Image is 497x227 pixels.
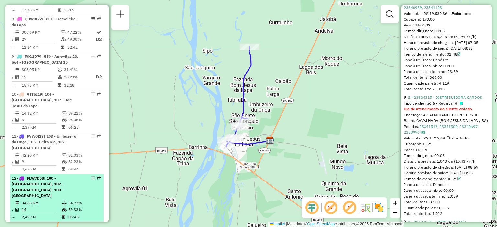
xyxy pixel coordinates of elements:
[21,82,57,88] td: 15,95 KM
[404,63,489,69] div: Janela utilizada início: 00:00
[12,92,73,108] span: 10 -
[404,159,489,164] div: Distância prevista: 1,043 km (10,43 km/h)
[58,83,61,87] i: Tempo total em rota
[61,30,66,34] i: % de utilização do peso
[286,222,287,226] span: |
[404,100,489,106] div: Tipo de cliente:
[96,36,102,43] p: D2
[447,136,470,140] span: Exibir todos
[21,214,61,220] td: 2,49 KM
[433,100,463,106] span: 6 - Recarga (R)
[62,215,65,219] i: Tempo total em rota
[21,110,61,117] td: 14,32 KM
[67,44,95,51] td: 32:42
[67,36,95,44] td: 49,30%
[21,67,57,73] td: 303,05 KM
[68,110,101,117] td: 89,21%
[91,17,95,21] em: Opções
[457,52,461,57] a: Com service time
[323,200,338,215] span: Exibir NR
[97,176,101,180] em: Rota exportada
[12,176,63,198] span: | 100 - [GEOGRAPHIC_DATA], 102 - [GEOGRAPHIC_DATA], 109 - [GEOGRAPHIC_DATA]
[393,199,397,207] span: +
[21,117,61,123] td: 6
[91,134,95,138] em: Opções
[404,86,489,92] div: Total hectolitro: 27,015
[21,7,57,13] td: 13,76 KM
[12,44,15,51] td: =
[404,51,489,57] div: Tempo de atendimento: 01:48
[404,23,430,27] span: Peso: 4.501,32
[12,124,15,130] td: =
[12,54,78,65] span: | 550 - Agrovilas 23, 564 - [GEOGRAPHIC_DATA] 15
[404,112,489,118] div: Endereço: AV. ALMIRANTE BEIRUTE 370B
[404,118,489,124] div: Bairro: CAVALHADA (BOM JESUS DA LAPA / BA)
[61,37,66,41] i: % de utilização da cubagem
[12,117,15,123] td: /
[268,222,404,227] div: Map data © contributors,© 2025 TomTom, Microsoft
[12,214,15,220] td: =
[97,17,101,21] em: Rota exportada
[374,202,384,213] img: Exibir/Ocultar setores
[62,167,65,171] i: Tempo total em rota
[12,16,76,27] span: | 601 - Gameleira da Lapa
[97,134,101,138] em: Rota exportada
[15,75,19,79] i: Total de Atividades
[12,92,73,108] span: | 104 - [GEOGRAPHIC_DATA], 107 - Bom Jesus da Lapa
[58,8,61,12] i: Tempo total em rota
[404,205,489,211] div: Quantidade pallets: 0,315
[68,206,101,213] td: 59,33%
[62,118,67,122] i: % de utilização da cubagem
[12,134,76,150] span: | 103 - Umbuzeiro da Onça, 105 - Beira Rio, 107 - [GEOGRAPHIC_DATA]
[21,200,61,206] td: 34,86 KM
[404,188,489,193] div: Janela utilizada início: 00:00
[404,135,489,141] div: Valor total: R$ 1.717,69
[12,54,78,65] span: 9 -
[91,92,95,96] em: Opções
[342,200,357,215] span: Exibir rótulo
[27,134,44,139] span: FVW0I23
[21,159,61,165] td: 9
[62,125,65,129] i: Tempo total em rota
[15,30,19,34] i: Distância Total
[12,16,76,27] span: 8 -
[404,46,489,51] div: Horário previsto de saída: [DATE] 08:53
[12,82,15,88] td: =
[97,54,101,58] em: Rota exportada
[404,193,489,199] div: Janela utilizada término: 23:59
[21,206,61,213] td: 14
[360,202,371,213] img: Fluxo de ruas
[404,69,489,75] div: Janela utilizada término: 23:59
[404,211,489,217] div: Total hectolitro: 1,912
[58,68,62,72] i: % de utilização do peso
[27,92,42,97] span: GIT5I19
[404,147,427,152] span: Peso: 343,14
[15,201,19,205] i: Distância Total
[404,170,489,176] div: Horário previsto de saída: [DATE] 09:25
[15,153,19,157] i: Distância Total
[21,124,61,130] td: 2,39 KM
[64,67,90,73] td: 31,41%
[12,206,15,213] td: /
[404,124,489,135] div: Pedidos:
[64,73,90,81] td: 38,29%
[62,201,67,205] i: % de utilização do peso
[12,159,15,165] td: /
[393,209,397,217] span: −
[21,36,61,44] td: 27
[12,36,15,44] td: /
[404,75,489,80] div: Total de itens: 366,00
[404,80,489,86] div: Quantidade pallets: 4,119
[12,176,63,198] span: 12 -
[68,166,101,172] td: 08:44
[390,208,400,218] a: Zoom out
[61,46,64,49] i: Tempo total em rota
[21,73,57,81] td: 19
[270,222,285,226] a: Leaflet
[408,220,466,224] a: 3 - 23624935 - [PERSON_NAME]
[404,124,479,135] a: 23341517, 23341509, 23340697, 23339964
[12,166,15,172] td: =
[404,11,489,16] div: Valor total: R$ 19.539,36
[404,176,489,182] div: Tempo de atendimento: 00:25
[68,152,101,159] td: 82,03%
